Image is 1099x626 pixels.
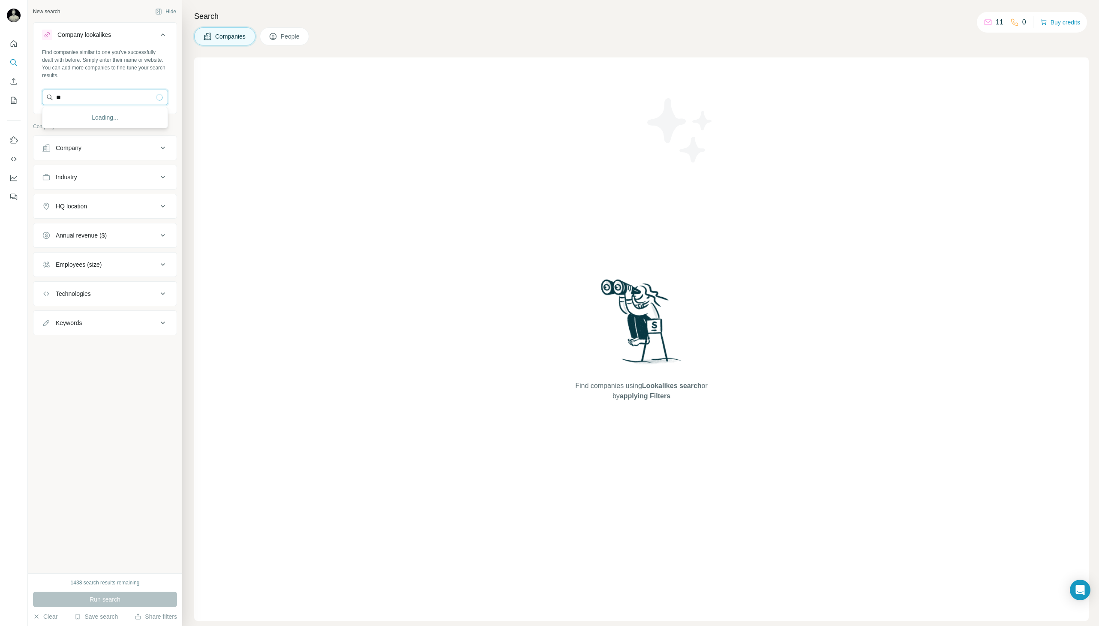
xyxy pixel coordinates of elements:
button: Share filters [135,612,177,621]
div: Industry [56,173,77,181]
img: Surfe Illustration - Stars [642,92,719,169]
div: Employees (size) [56,260,102,269]
button: Hide [149,5,182,18]
div: Find companies similar to one you've successfully dealt with before. Simply enter their name or w... [42,48,168,79]
span: applying Filters [620,392,670,400]
button: Employees (size) [33,254,177,275]
button: Buy credits [1040,16,1080,28]
button: Enrich CSV [7,74,21,89]
p: 0 [1022,17,1026,27]
button: Dashboard [7,170,21,186]
button: Use Surfe on LinkedIn [7,132,21,148]
button: My lists [7,93,21,108]
button: Clear [33,612,57,621]
div: 1438 search results remaining [71,579,140,587]
div: New search [33,8,60,15]
span: Companies [215,32,246,41]
div: HQ location [56,202,87,211]
div: Company [56,144,81,152]
button: Use Surfe API [7,151,21,167]
p: Company information [33,123,177,130]
button: Search [7,55,21,70]
button: Technologies [33,283,177,304]
span: Lookalikes search [642,382,702,389]
button: Quick start [7,36,21,51]
button: Annual revenue ($) [33,225,177,246]
img: Avatar [7,9,21,22]
button: Company lookalikes [33,24,177,48]
button: Company [33,138,177,158]
span: People [281,32,300,41]
div: Company lookalikes [57,30,111,39]
button: Keywords [33,313,177,333]
button: Feedback [7,189,21,205]
p: 11 [996,17,1003,27]
div: Technologies [56,289,91,298]
button: Industry [33,167,177,187]
div: Keywords [56,319,82,327]
button: HQ location [33,196,177,217]
span: Find companies using or by [573,381,710,401]
div: Loading... [44,109,166,126]
h4: Search [194,10,1089,22]
button: Save search [74,612,118,621]
img: Surfe Illustration - Woman searching with binoculars [597,277,686,373]
div: Open Intercom Messenger [1070,580,1090,600]
div: Annual revenue ($) [56,231,107,240]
